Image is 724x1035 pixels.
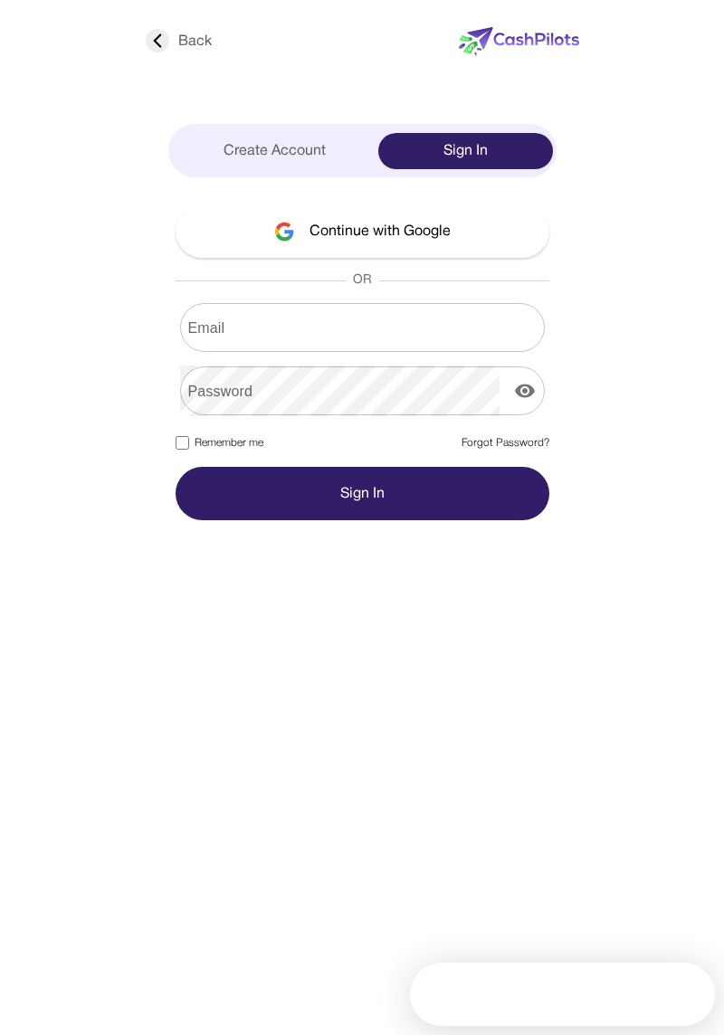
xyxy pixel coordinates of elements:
[662,973,706,1017] iframe: Intercom live chat
[146,31,212,52] div: Back
[176,436,189,450] input: Remember me
[346,271,379,290] span: OR
[459,27,579,56] img: new-logo.svg
[507,373,543,409] button: display the password
[176,204,549,258] button: Continue with Google
[410,963,715,1026] iframe: Intercom live chat discovery launcher
[378,133,553,169] div: Sign In
[172,133,379,169] div: Create Account
[176,435,263,451] label: Remember me
[462,435,549,451] a: Forgot Password?
[274,222,295,242] img: google-logo.svg
[176,467,549,520] button: Sign In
